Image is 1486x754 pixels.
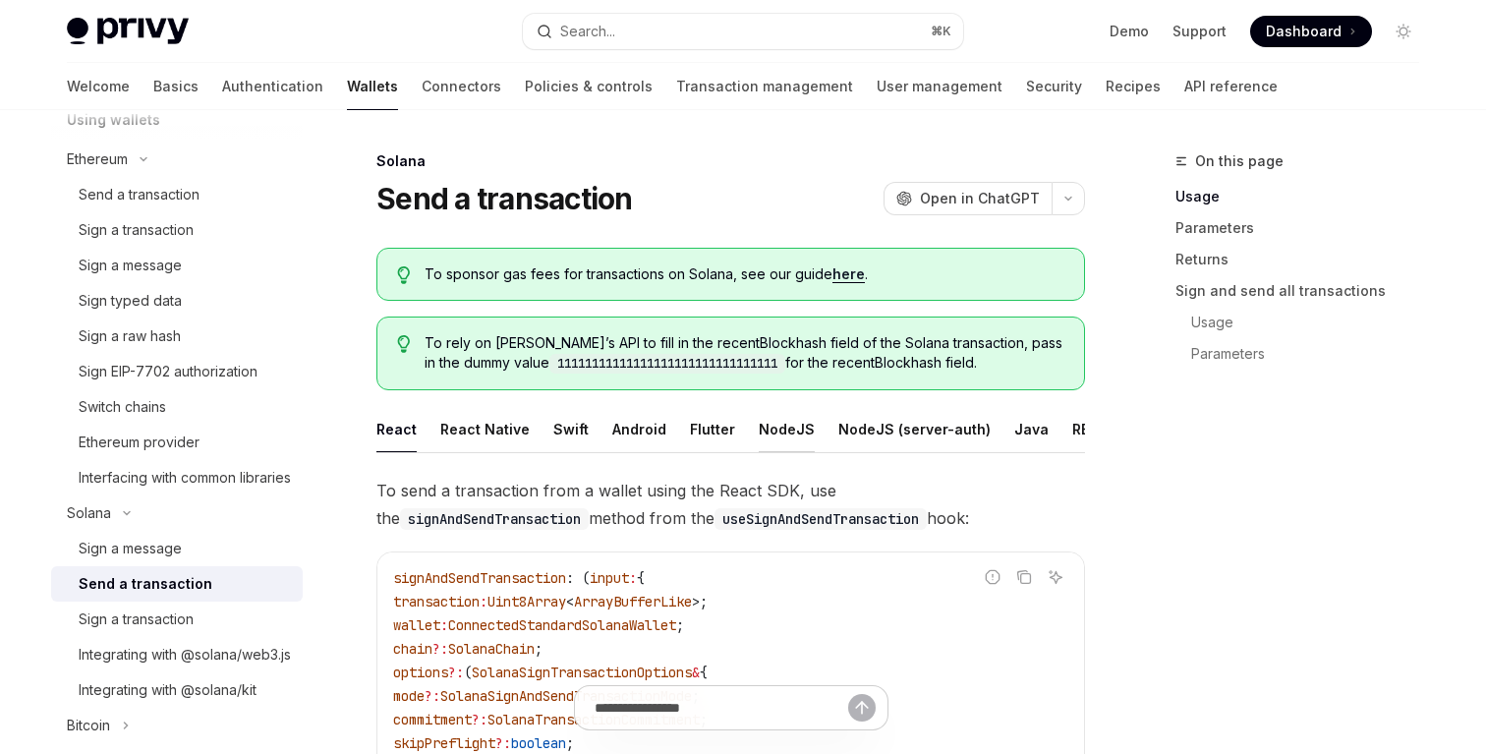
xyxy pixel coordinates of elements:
[51,354,303,389] a: Sign EIP-7702 authorization
[397,266,411,284] svg: Tip
[523,14,963,49] button: Open search
[400,508,589,530] code: signAndSendTransaction
[51,460,303,495] a: Interfacing with common libraries
[832,265,865,283] a: here
[838,406,991,452] div: NodeJS (server-auth)
[393,593,480,610] span: transaction
[79,395,166,419] div: Switch chains
[51,637,303,672] a: Integrating with @solana/web3.js
[51,212,303,248] a: Sign a transaction
[692,593,708,610] span: >;
[51,319,303,354] a: Sign a raw hash
[549,354,785,374] code: 11111111111111111111111111111111
[67,147,128,171] div: Ethereum
[79,572,212,596] div: Send a transaction
[848,694,876,722] button: Send message
[566,569,590,587] span: : (
[79,254,182,277] div: Sign a message
[472,664,692,681] span: SolanaSignTransactionOptions
[1011,564,1037,590] button: Copy the contents from the code block
[1175,338,1435,370] a: Parameters
[595,686,848,729] input: Ask a question...
[79,218,194,242] div: Sign a transaction
[525,63,653,110] a: Policies & controls
[393,616,440,634] span: wallet
[1250,16,1372,47] a: Dashboard
[376,181,633,216] h1: Send a transaction
[51,142,303,177] button: Toggle Ethereum section
[931,24,951,39] span: ⌘ K
[1388,16,1419,47] button: Toggle dark mode
[676,63,853,110] a: Transaction management
[51,177,303,212] a: Send a transaction
[574,593,692,610] span: ArrayBufferLike
[67,714,110,737] div: Bitcoin
[51,602,303,637] a: Sign a transaction
[480,593,487,610] span: :
[393,569,566,587] span: signAndSendTransaction
[67,63,130,110] a: Welcome
[920,189,1040,208] span: Open in ChatGPT
[1175,275,1435,307] a: Sign and send all transactions
[553,406,589,452] div: Swift
[590,569,629,587] span: input
[1184,63,1278,110] a: API reference
[440,406,530,452] div: React Native
[566,593,574,610] span: <
[629,569,637,587] span: :
[51,708,303,743] button: Toggle Bitcoin section
[376,406,417,452] div: React
[1106,63,1161,110] a: Recipes
[448,616,676,634] span: ConnectedStandardSolanaWallet
[79,678,257,702] div: Integrating with @solana/kit
[440,616,448,634] span: :
[79,608,194,631] div: Sign a transaction
[51,389,303,425] a: Switch chains
[1172,22,1227,41] a: Support
[79,466,291,490] div: Interfacing with common libraries
[51,495,303,531] button: Toggle Solana section
[692,664,700,681] span: &
[79,537,182,560] div: Sign a message
[67,18,189,45] img: light logo
[877,63,1002,110] a: User management
[432,640,448,658] span: ?:
[1072,406,1134,452] div: REST API
[1195,149,1284,173] span: On this page
[448,640,535,658] span: SolanaChain
[79,643,291,667] div: Integrating with @solana/web3.js
[1175,244,1435,275] a: Returns
[464,664,472,681] span: (
[1266,22,1342,41] span: Dashboard
[1043,564,1068,590] button: Ask AI
[690,406,735,452] div: Flutter
[1175,212,1435,244] a: Parameters
[448,664,464,681] span: ?:
[347,63,398,110] a: Wallets
[79,183,200,206] div: Send a transaction
[425,333,1064,374] span: To rely on [PERSON_NAME]’s API to fill in the recentBlockhash field of the Solana transaction, pa...
[51,283,303,319] a: Sign typed data
[79,360,257,383] div: Sign EIP-7702 authorization
[535,640,543,658] span: ;
[376,477,1085,532] span: To send a transaction from a wallet using the React SDK, use the method from the hook:
[884,182,1052,215] button: Open in ChatGPT
[51,531,303,566] a: Sign a message
[714,508,927,530] code: useSignAndSendTransaction
[700,664,708,681] span: {
[397,335,411,353] svg: Tip
[425,264,1064,284] span: To sponsor gas fees for transactions on Solana, see our guide .
[393,664,448,681] span: options
[51,566,303,602] a: Send a transaction
[980,564,1005,590] button: Report incorrect code
[759,406,815,452] div: NodeJS
[79,324,181,348] div: Sign a raw hash
[1110,22,1149,41] a: Demo
[51,425,303,460] a: Ethereum provider
[51,248,303,283] a: Sign a message
[153,63,199,110] a: Basics
[51,672,303,708] a: Integrating with @solana/kit
[487,593,566,610] span: Uint8Array
[1175,181,1435,212] a: Usage
[79,431,200,454] div: Ethereum provider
